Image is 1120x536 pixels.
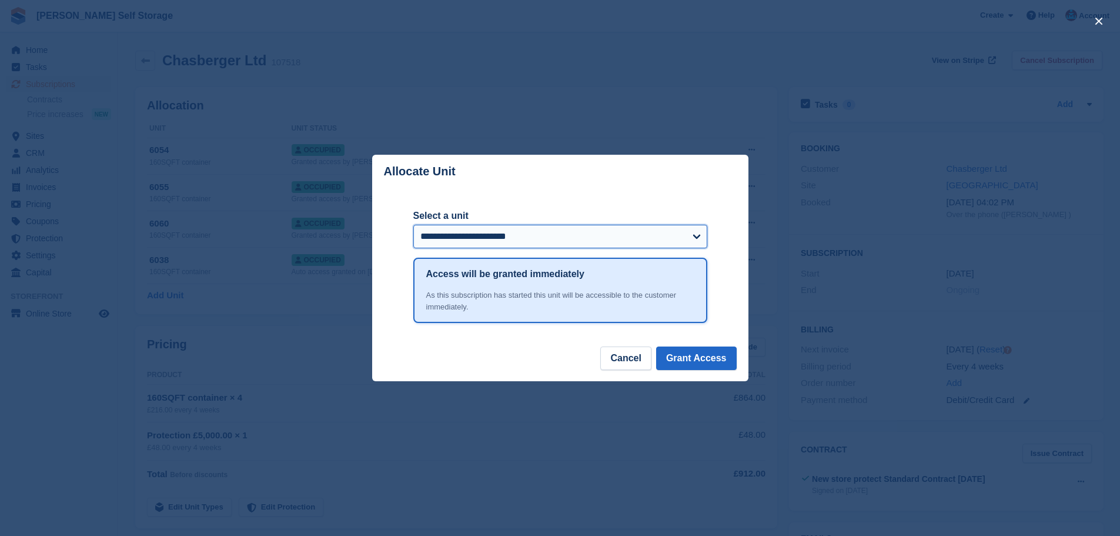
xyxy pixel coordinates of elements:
[600,347,651,370] button: Cancel
[1089,12,1108,31] button: close
[426,267,584,281] h1: Access will be granted immediately
[426,289,694,312] div: As this subscription has started this unit will be accessible to the customer immediately.
[656,347,737,370] button: Grant Access
[384,165,456,178] p: Allocate Unit
[413,209,707,223] label: Select a unit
